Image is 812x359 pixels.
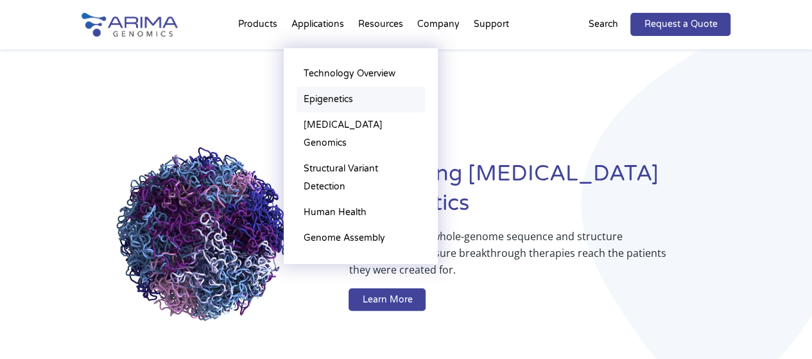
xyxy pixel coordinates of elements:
img: Arima-Genomics-logo [82,13,178,37]
a: [MEDICAL_DATA] Genomics [297,112,425,156]
a: Human Health [297,200,425,225]
a: Technology Overview [297,61,425,87]
a: Request a Quote [630,13,730,36]
p: Search [588,16,618,33]
a: Epigenetics [297,87,425,112]
a: Genome Assembly [297,225,425,251]
p: We’re leveraging whole-genome sequence and structure information to ensure breakthrough therapies... [349,228,679,288]
h1: Redefining [MEDICAL_DATA] Diagnostics [349,159,730,228]
a: Structural Variant Detection [297,156,425,200]
iframe: Chat Widget [748,297,812,359]
a: Learn More [349,288,426,311]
